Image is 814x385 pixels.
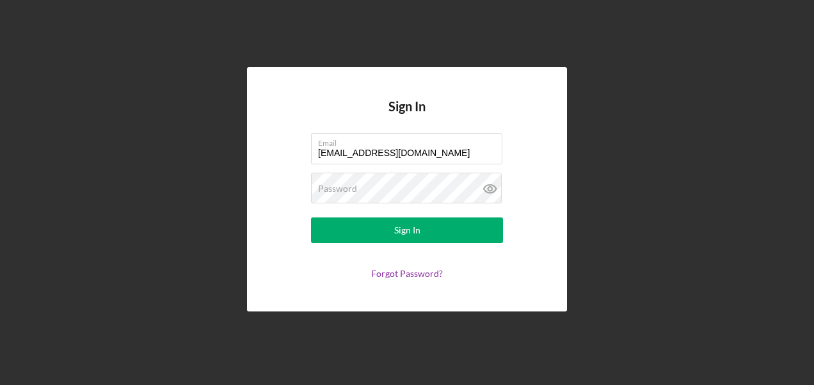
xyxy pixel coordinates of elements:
h4: Sign In [388,99,426,133]
label: Email [318,134,502,148]
div: Sign In [394,217,420,243]
a: Forgot Password? [371,268,443,279]
label: Password [318,184,357,194]
button: Sign In [311,217,503,243]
